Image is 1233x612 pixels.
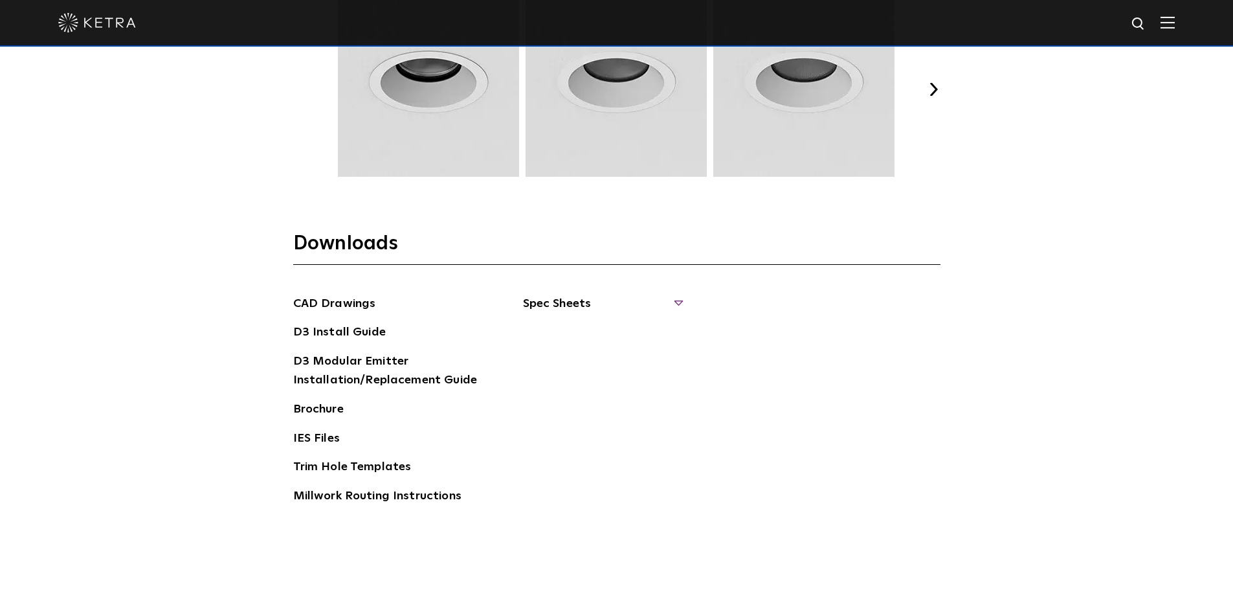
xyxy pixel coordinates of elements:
[293,429,340,450] a: IES Files
[58,13,136,32] img: ketra-logo-2019-white
[293,323,386,344] a: D3 Install Guide
[293,231,940,265] h3: Downloads
[293,487,461,508] a: Millwork Routing Instructions
[293,458,412,479] a: Trim Hole Templates
[1161,16,1175,28] img: Hamburger%20Nav.svg
[293,295,376,315] a: CAD Drawings
[293,352,487,392] a: D3 Modular Emitter Installation/Replacement Guide
[1131,16,1147,32] img: search icon
[293,400,344,421] a: Brochure
[523,295,682,323] span: Spec Sheets
[928,83,940,96] button: Next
